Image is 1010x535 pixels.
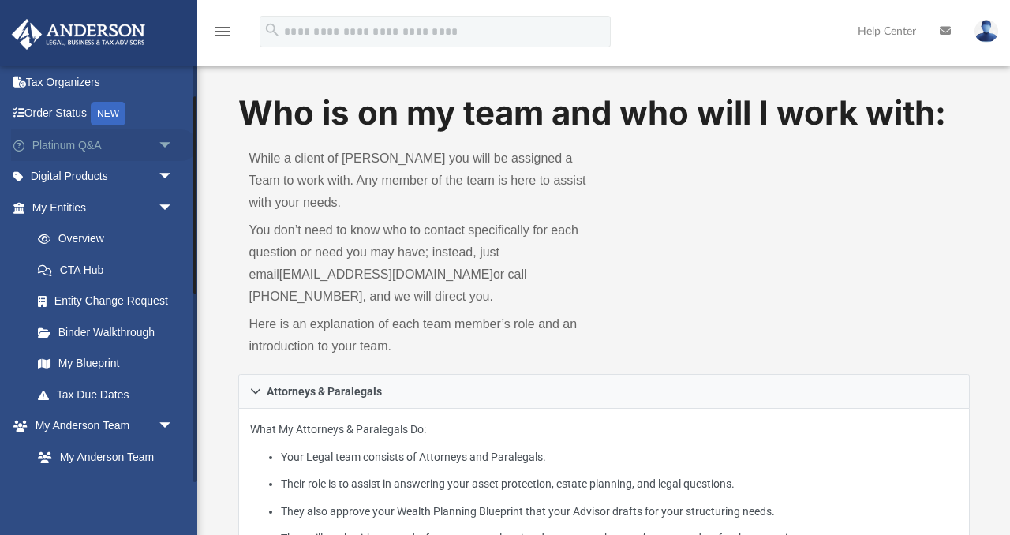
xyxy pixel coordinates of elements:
[281,502,958,522] li: They also approve your Wealth Planning Blueprint that your Advisor drafts for your structuring ne...
[281,447,958,467] li: Your Legal team consists of Attorneys and Paralegals.
[91,102,125,125] div: NEW
[11,410,189,442] a: My Anderson Teamarrow_drop_down
[279,267,493,281] a: [EMAIL_ADDRESS][DOMAIN_NAME]
[264,21,281,39] i: search
[238,374,970,409] a: Attorneys & Paralegals
[22,316,197,348] a: Binder Walkthrough
[213,30,232,41] a: menu
[281,474,958,494] li: Their role is to assist in answering your asset protection, estate planning, and legal questions.
[22,348,189,380] a: My Blueprint
[11,66,197,98] a: Tax Organizers
[11,98,197,130] a: Order StatusNEW
[249,219,593,308] p: You don’t need to know who to contact specifically for each question or need you may have; instea...
[158,192,189,224] span: arrow_drop_down
[11,161,197,193] a: Digital Productsarrow_drop_down
[238,90,970,137] h1: Who is on my team and who will I work with:
[11,129,197,161] a: Platinum Q&Aarrow_drop_down
[22,441,181,473] a: My Anderson Team
[22,286,197,317] a: Entity Change Request
[22,223,197,255] a: Overview
[22,473,189,504] a: Anderson System
[249,148,593,214] p: While a client of [PERSON_NAME] you will be assigned a Team to work with. Any member of the team ...
[22,379,197,410] a: Tax Due Dates
[974,20,998,43] img: User Pic
[158,410,189,443] span: arrow_drop_down
[158,161,189,193] span: arrow_drop_down
[213,22,232,41] i: menu
[22,254,197,286] a: CTA Hub
[158,129,189,162] span: arrow_drop_down
[7,19,150,50] img: Anderson Advisors Platinum Portal
[11,192,197,223] a: My Entitiesarrow_drop_down
[249,313,593,357] p: Here is an explanation of each team member’s role and an introduction to your team.
[267,386,382,397] span: Attorneys & Paralegals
